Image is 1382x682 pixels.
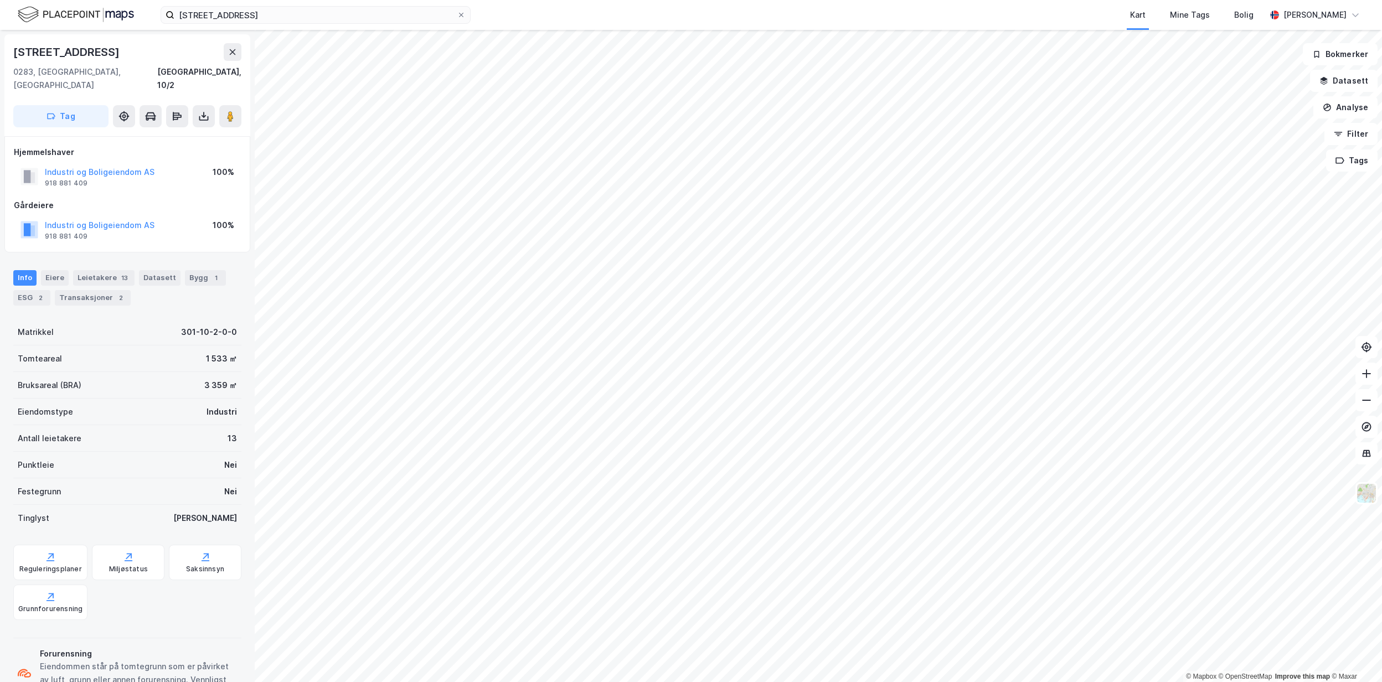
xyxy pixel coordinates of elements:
div: Transaksjoner [55,290,131,306]
div: Kontrollprogram for chat [1327,629,1382,682]
div: 1 533 ㎡ [206,352,237,365]
div: Tomteareal [18,352,62,365]
div: [STREET_ADDRESS] [13,43,122,61]
div: Bruksareal (BRA) [18,379,81,392]
div: 2 [115,292,126,303]
div: Antall leietakere [18,432,81,445]
div: 3 359 ㎡ [204,379,237,392]
input: Søk på adresse, matrikkel, gårdeiere, leietakere eller personer [174,7,457,23]
div: [PERSON_NAME] [173,512,237,525]
div: 2 [35,292,46,303]
div: Eiere [41,270,69,286]
div: Miljøstatus [109,565,148,573]
div: Gårdeiere [14,199,241,212]
div: 918 881 409 [45,232,87,241]
div: [PERSON_NAME] [1283,8,1347,22]
div: Reguleringsplaner [19,565,82,573]
div: Hjemmelshaver [14,146,241,159]
button: Tags [1326,149,1378,172]
button: Tag [13,105,109,127]
img: Z [1356,483,1377,504]
div: Info [13,270,37,286]
div: 13 [228,432,237,445]
div: Tinglyst [18,512,49,525]
div: Leietakere [73,270,135,286]
div: 301-10-2-0-0 [181,325,237,339]
a: OpenStreetMap [1219,673,1272,680]
div: Nei [224,485,237,498]
div: Bygg [185,270,226,286]
div: Kart [1130,8,1146,22]
div: Grunnforurensning [18,604,82,613]
button: Filter [1324,123,1378,145]
button: Analyse [1313,96,1378,118]
div: 100% [213,219,234,232]
div: Industri [207,405,237,418]
img: logo.f888ab2527a4732fd821a326f86c7f29.svg [18,5,134,24]
a: Improve this map [1275,673,1330,680]
button: Datasett [1310,70,1378,92]
div: Datasett [139,270,181,286]
a: Mapbox [1186,673,1216,680]
div: Punktleie [18,458,54,472]
div: 100% [213,166,234,179]
button: Bokmerker [1303,43,1378,65]
div: Saksinnsyn [186,565,224,573]
div: Forurensning [40,647,237,660]
div: Bolig [1234,8,1254,22]
div: 13 [119,272,130,283]
div: 918 881 409 [45,179,87,188]
div: ESG [13,290,50,306]
div: Eiendomstype [18,405,73,418]
div: [GEOGRAPHIC_DATA], 10/2 [157,65,241,92]
div: 1 [210,272,221,283]
div: Matrikkel [18,325,54,339]
div: Nei [224,458,237,472]
div: 0283, [GEOGRAPHIC_DATA], [GEOGRAPHIC_DATA] [13,65,157,92]
div: Mine Tags [1170,8,1210,22]
div: Festegrunn [18,485,61,498]
iframe: Chat Widget [1327,629,1382,682]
